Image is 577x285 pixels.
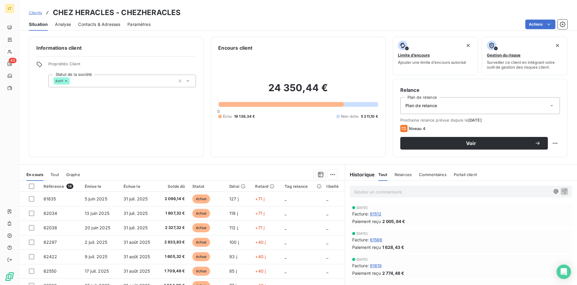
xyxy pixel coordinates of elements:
[382,244,405,250] span: 1 628,43 €
[285,184,319,189] div: Tag relance
[352,237,369,243] span: Facture :
[482,37,567,75] button: Gestion du risqueSurveiller ce client en intégrant votre outil de gestion des risques client.
[192,209,210,218] span: échue
[44,225,57,230] span: 62038
[161,196,185,202] span: 2 096,14 €
[378,172,387,177] span: Tout
[255,225,264,230] span: +71 j
[124,254,150,259] span: 31 août 2025
[370,262,382,269] span: 61619
[218,82,378,100] h2: 24 350,44 €
[409,126,426,131] span: Niveau 4
[326,240,328,245] span: _
[36,44,196,51] h6: Informations client
[285,240,286,245] span: _
[85,225,110,230] span: 20 juin 2025
[29,21,48,27] span: Situation
[192,223,210,232] span: échue
[356,206,368,209] span: [DATE]
[53,7,181,18] h3: CHEZ HERACLES - CHEZHERACLES
[192,267,210,276] span: échue
[557,265,571,279] div: Open Intercom Messenger
[229,184,248,189] div: Délai
[326,196,328,201] span: _
[55,79,63,83] span: Actif
[5,4,14,13] div: LT
[326,184,341,189] div: libellé
[5,272,14,281] img: Logo LeanPay
[352,270,381,276] span: Paiement reçu
[85,196,107,201] span: 5 juin 2025
[234,114,255,119] span: 19 139,34 €
[229,211,238,216] span: 119 j
[29,10,42,16] a: Clients
[398,60,466,65] span: Ajouter une limite d’encours autorisé
[345,171,375,178] h6: Historique
[85,240,107,245] span: 2 juil. 2025
[468,118,482,122] span: [DATE]
[223,114,232,119] span: Échu
[124,196,148,201] span: 31 juil. 2025
[124,211,148,216] span: 31 juil. 2025
[229,254,237,259] span: 93 j
[356,258,368,261] span: [DATE]
[161,210,185,216] span: 1 807,32 €
[352,211,369,217] span: Facture :
[370,211,382,217] span: 61512
[285,225,286,230] span: _
[192,238,210,247] span: échue
[326,254,328,259] span: _
[382,270,405,276] span: 2 774,48 €
[361,114,378,119] span: 5 211,10 €
[370,237,383,243] span: 61566
[44,254,57,259] span: 62422
[285,196,286,201] span: _
[255,196,264,201] span: +71 j
[487,60,562,70] span: Surveiller ce client en intégrant votre outil de gestion des risques client.
[161,225,185,231] span: 2 327,32 €
[255,268,266,274] span: +40 j
[285,254,286,259] span: _
[454,172,477,177] span: Portail client
[9,58,17,63] span: 43
[127,21,151,27] span: Paramètres
[400,137,548,150] button: Voir
[398,53,430,57] span: Limite d’encours
[218,44,252,51] h6: Encours client
[66,184,73,189] span: 14
[44,240,57,245] span: 62297
[70,78,75,84] input: Ajouter une valeur
[395,172,412,177] span: Relances
[192,194,210,203] span: échue
[50,172,59,177] span: Tout
[285,211,286,216] span: _
[124,240,150,245] span: 31 août 2025
[356,232,368,235] span: [DATE]
[44,184,78,189] div: Référence
[161,254,185,260] span: 1 605,32 €
[44,196,56,201] span: 61835
[161,268,185,274] span: 1 709,48 €
[408,141,535,146] span: Voir
[352,244,381,250] span: Paiement reçu
[341,114,359,119] span: Non-échu
[85,211,109,216] span: 13 juin 2025
[229,268,237,274] span: 85 j
[55,21,71,27] span: Analyse
[255,211,264,216] span: +71 j
[85,184,116,189] div: Émise le
[400,118,560,122] span: Prochaine relance prévue depuis le
[326,211,328,216] span: _
[66,172,80,177] span: Graphe
[44,211,57,216] span: 62034
[217,109,220,114] span: 0
[352,262,369,269] span: Facture :
[161,239,185,245] span: 2 833,83 €
[419,172,447,177] span: Commentaires
[255,254,266,259] span: +40 j
[525,20,555,29] button: Actions
[352,218,381,225] span: Paiement reçu
[85,254,107,259] span: 9 juil. 2025
[393,37,478,75] button: Limite d’encoursAjouter une limite d’encours autorisé
[255,184,277,189] div: Retard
